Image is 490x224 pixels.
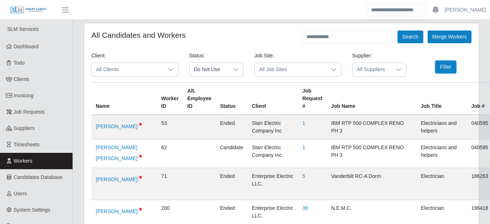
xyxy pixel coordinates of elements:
[428,30,472,43] button: Merge Workers
[248,168,298,200] td: Enterprise Electric LLC.
[255,63,326,76] span: All Job Sites
[14,76,29,82] span: Clients
[190,63,229,76] span: Do Not Use
[139,206,142,215] span: DO NOT USE
[416,115,467,139] td: Electricians and helpers
[416,139,467,168] td: Electricians and helpers
[216,115,248,139] td: ended
[216,168,248,200] td: ended
[14,44,39,49] span: Dashboard
[14,125,35,131] span: Suppliers
[7,26,38,32] span: SLM Services
[10,6,46,14] img: SLM Logo
[157,115,183,139] td: 53
[302,120,305,126] a: 1
[14,191,27,196] span: Users
[14,174,63,180] span: Candidates Database
[139,121,142,130] span: DO NOT USE
[139,153,142,162] span: DO NOT USE
[352,52,372,60] label: Supplier:
[302,205,308,211] a: 30
[327,83,416,115] th: Job Name
[189,52,205,60] label: Status:
[183,83,216,115] th: Alt. Employee ID
[416,83,467,115] th: Job Title
[216,139,248,168] td: candidate
[14,142,40,147] span: Timesheets
[398,30,423,43] button: Search
[248,139,298,168] td: Starr Electric Company Inc
[157,83,183,115] th: Worker ID
[92,63,164,76] span: All Clients
[96,144,137,161] a: [PERSON_NAME] [PERSON_NAME]
[254,52,274,60] label: Job Site:
[96,176,137,182] a: [PERSON_NAME]
[416,168,467,200] td: Electrician
[435,61,456,73] button: Filter
[96,123,137,129] a: [PERSON_NAME]
[298,83,327,115] th: Job Request #
[14,207,50,213] span: System Settings
[302,144,305,150] a: 1
[327,168,416,200] td: Vanderbilt RC-A Dorm
[216,83,248,115] th: Status
[96,208,137,214] a: [PERSON_NAME]
[366,4,427,16] input: Search
[14,60,25,66] span: Todo
[91,30,186,40] h4: All Candidates and Workers
[157,168,183,200] td: 71
[248,83,298,115] th: Client
[91,83,157,115] th: Name
[327,115,416,139] td: IBM RTP 500 COMPLEX RENO PH 3
[14,109,45,115] span: Job Requests
[302,173,305,179] a: 5
[91,52,106,60] label: Client:
[353,63,392,76] span: All Suppliers
[157,139,183,168] td: 62
[327,139,416,168] td: IBM RTP 500 COMPLEX RENO PH 3
[14,158,33,164] span: Workers
[248,115,298,139] td: Starr Electric Company Inc
[139,174,142,183] span: DO NOT USE
[445,6,486,14] a: [PERSON_NAME]
[14,93,34,98] span: Invoicing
